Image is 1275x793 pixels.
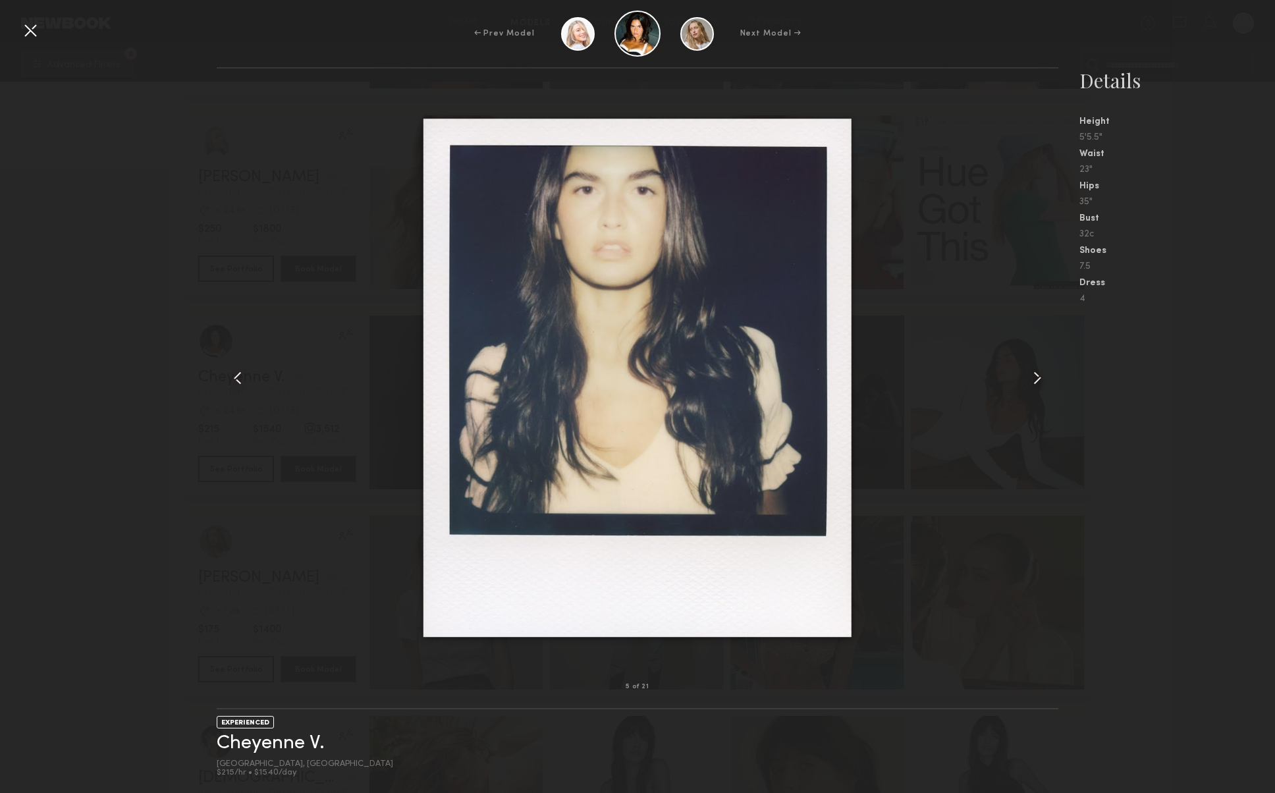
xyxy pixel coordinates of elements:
div: [GEOGRAPHIC_DATA], [GEOGRAPHIC_DATA] [217,760,393,769]
div: 35" [1079,198,1275,207]
div: 7.5 [1079,262,1275,271]
div: 5 of 21 [626,684,649,690]
div: Height [1079,117,1275,126]
div: 32c [1079,230,1275,239]
div: Hips [1079,182,1275,191]
div: Details [1079,67,1275,94]
div: ← Prev Model [474,28,535,40]
div: $215/hr • $1540/day [217,769,393,777]
a: Cheyenne V. [217,733,325,753]
div: Bust [1079,214,1275,223]
div: Next Model → [740,28,801,40]
div: Waist [1079,150,1275,159]
div: Shoes [1079,246,1275,256]
div: EXPERIENCED [217,716,274,728]
div: 5'5.5" [1079,133,1275,142]
div: 23" [1079,165,1275,175]
div: Dress [1079,279,1275,288]
div: 4 [1079,294,1275,304]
